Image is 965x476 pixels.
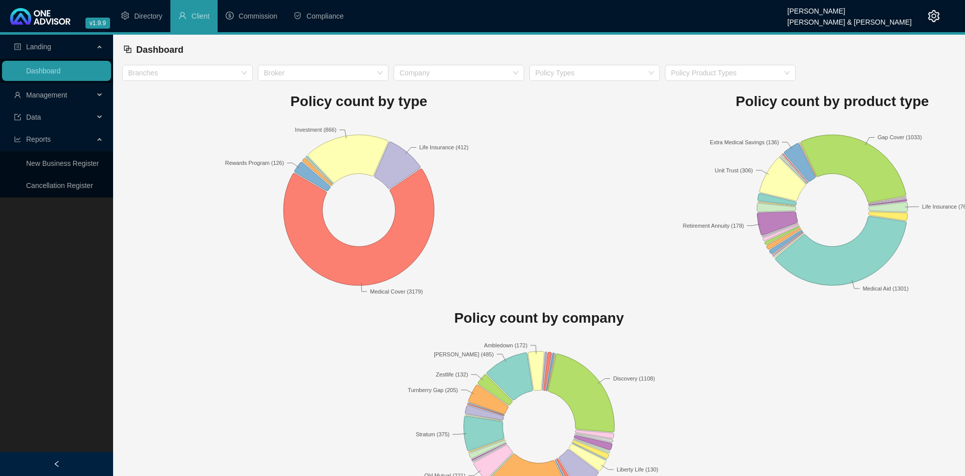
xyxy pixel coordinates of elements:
span: user [14,91,21,99]
h1: Policy count by company [122,307,956,329]
text: Rewards Program (126) [225,160,284,166]
span: block [123,45,132,54]
span: line-chart [14,136,21,143]
text: Discovery (1108) [613,375,655,382]
text: Medical Aid (1301) [862,285,908,292]
text: Stratum (375) [416,431,449,437]
span: Management [26,91,67,99]
a: Cancellation Register [26,181,93,189]
span: profile [14,43,21,50]
span: Reports [26,135,51,143]
div: [PERSON_NAME] & [PERSON_NAME] [788,14,912,25]
span: user [178,12,186,20]
span: v1.9.9 [85,18,110,29]
span: import [14,114,21,121]
text: Life Insurance (412) [419,144,468,150]
text: Zestlife (132) [436,371,468,377]
img: 2df55531c6924b55f21c4cf5d4484680-logo-light.svg [10,8,70,25]
span: Compliance [307,12,344,20]
text: Liberty Life (130) [617,466,658,472]
span: left [53,460,60,467]
text: Ambledown (172) [484,342,527,348]
span: Client [191,12,210,20]
text: Investment (866) [295,127,337,133]
text: [PERSON_NAME] (485) [434,351,494,357]
text: Unit Trust (306) [715,167,753,173]
span: setting [121,12,129,20]
a: New Business Register [26,159,99,167]
span: dollar [226,12,234,20]
text: Gap Cover (1033) [878,134,922,140]
span: Commission [239,12,277,20]
h1: Policy count by type [122,90,596,113]
text: Turnberry Gap (205) [408,387,458,393]
text: Extra Medical Savings (136) [710,139,779,145]
span: safety [294,12,302,20]
div: [PERSON_NAME] [788,3,912,14]
span: setting [928,10,940,22]
text: Retirement Annuity (178) [683,222,744,228]
a: Dashboard [26,67,61,75]
span: Data [26,113,41,121]
text: Medical Cover (3179) [370,288,423,294]
span: Directory [134,12,162,20]
span: Dashboard [136,45,183,55]
span: Landing [26,43,51,51]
